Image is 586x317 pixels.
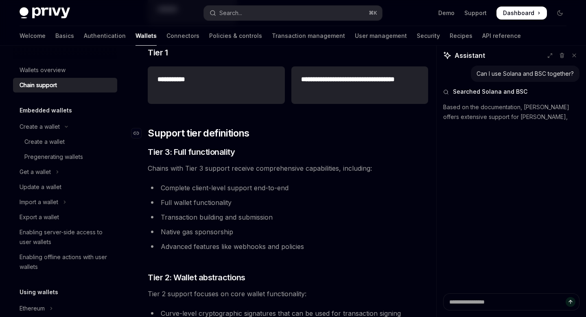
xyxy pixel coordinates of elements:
[20,287,58,297] h5: Using wallets
[209,26,262,46] a: Policies & controls
[148,226,428,238] li: Native gas sponsorship
[148,272,245,283] span: Tier 2: Wallet abstractions
[148,146,235,158] span: Tier 3: Full functionality
[20,182,61,192] div: Update a wallet
[136,26,157,46] a: Wallets
[20,227,112,247] div: Enabling server-side access to user wallets
[20,167,51,177] div: Get a wallet
[13,119,117,134] button: Toggle Create a wallet section
[13,195,117,209] button: Toggle Import a wallet section
[20,7,70,19] img: dark logo
[148,241,428,252] li: Advanced features like webhooks and policies
[84,26,126,46] a: Authentication
[503,9,534,17] span: Dashboard
[272,26,345,46] a: Transaction management
[496,7,547,20] a: Dashboard
[20,26,46,46] a: Welcome
[20,197,58,207] div: Import a wallet
[148,163,428,174] span: Chains with Tier 3 support receive comprehensive capabilities, including:
[20,122,60,132] div: Create a wallet
[13,301,117,316] button: Toggle Ethereum section
[355,26,407,46] a: User management
[443,88,579,96] button: Searched Solana and BSC
[24,137,65,147] div: Create a wallet
[219,8,242,18] div: Search...
[553,7,566,20] button: Toggle dark mode
[148,47,168,58] span: Tier 1
[13,63,117,77] a: Wallets overview
[20,106,72,115] h5: Embedded wallets
[13,78,117,92] a: Chain support
[438,9,455,17] a: Demo
[13,225,117,249] a: Enabling server-side access to user wallets
[20,304,45,313] div: Ethereum
[417,26,440,46] a: Security
[148,197,428,208] li: Full wallet functionality
[455,51,485,60] span: Assistant
[464,9,487,17] a: Support
[443,102,579,122] p: Based on the documentation, [PERSON_NAME] offers extensive support for [PERSON_NAME],
[20,252,112,272] div: Enabling offline actions with user wallets
[13,250,117,274] a: Enabling offline actions with user wallets
[13,134,117,149] a: Create a wallet
[453,88,527,96] span: Searched Solana and BSC
[482,26,521,46] a: API reference
[13,180,117,194] a: Update a wallet
[166,26,199,46] a: Connectors
[20,80,57,90] div: Chain support
[443,293,579,310] textarea: Ask a question...
[477,70,574,78] div: Can I use Solana and BSC together?
[24,152,83,162] div: Pregenerating wallets
[13,150,117,164] a: Pregenerating wallets
[148,211,428,223] li: Transaction building and submission
[566,297,575,307] button: Send message
[369,10,377,16] span: ⌘ K
[55,26,74,46] a: Basics
[148,127,249,140] span: Support tier definitions
[20,212,59,222] div: Export a wallet
[131,127,148,140] a: Navigate to header
[148,182,428,194] li: Complete client-level support end-to-end
[450,26,472,46] a: Recipes
[13,210,117,225] a: Export a wallet
[20,65,66,75] div: Wallets overview
[204,6,382,20] button: Open search
[13,165,117,179] button: Toggle Get a wallet section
